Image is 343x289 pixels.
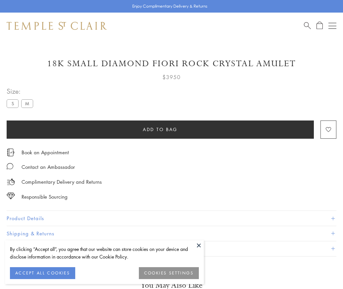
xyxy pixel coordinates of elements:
button: Open navigation [328,22,336,30]
img: icon_delivery.svg [7,178,15,186]
label: M [21,99,33,108]
button: Add to bag [7,120,314,139]
h1: 18K Small Diamond Fiori Rock Crystal Amulet [7,58,336,70]
div: Contact an Ambassador [22,163,75,171]
p: Enjoy Complimentary Delivery & Returns [132,3,207,10]
a: Book an Appointment [22,149,69,156]
img: MessageIcon-01_2.svg [7,163,13,169]
button: Shipping & Returns [7,226,336,241]
img: Temple St. Clair [7,22,107,30]
button: COOKIES SETTINGS [139,267,199,279]
span: Add to bag [143,126,178,133]
label: S [7,99,19,108]
img: icon_sourcing.svg [7,193,15,199]
div: By clicking “Accept all”, you agree that our website can store cookies on your device and disclos... [10,245,199,261]
button: Product Details [7,211,336,226]
a: Search [304,22,311,30]
div: Responsible Sourcing [22,193,68,201]
button: ACCEPT ALL COOKIES [10,267,75,279]
p: Complimentary Delivery and Returns [22,178,102,186]
a: Open Shopping Bag [316,22,323,30]
img: icon_appointment.svg [7,149,15,156]
span: $3950 [162,73,181,81]
span: Size: [7,86,36,97]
